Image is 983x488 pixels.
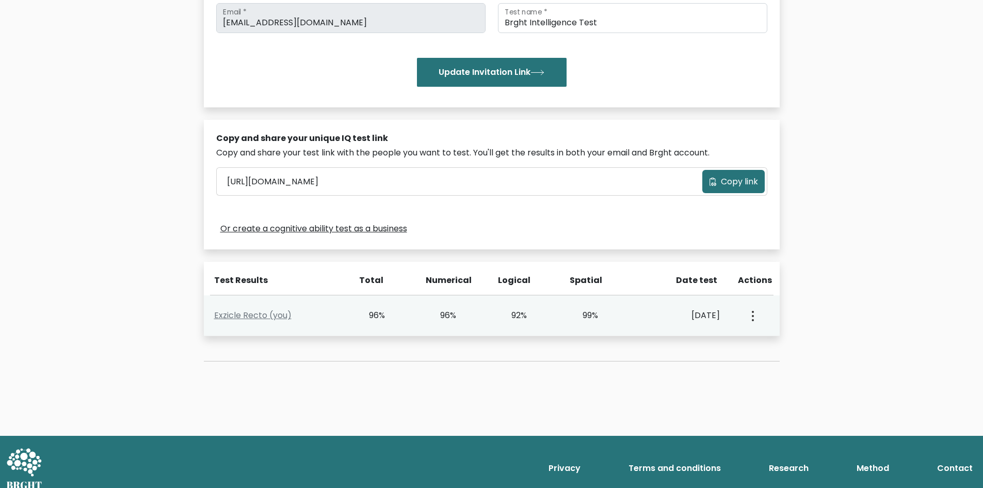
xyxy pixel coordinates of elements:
a: Contact [933,458,977,479]
div: 92% [498,309,527,322]
a: Or create a cognitive ability test as a business [220,223,407,235]
span: Copy link [721,176,758,188]
a: Exzicle Recto (you) [214,309,292,321]
div: 96% [356,309,385,322]
a: Terms and conditions [624,458,725,479]
div: Date test [642,274,726,287]
div: Test Results [214,274,342,287]
div: Copy and share your test link with the people you want to test. You'll get the results in both yo... [216,147,767,159]
a: Privacy [544,458,585,479]
button: Update Invitation Link [417,58,567,87]
div: 99% [569,309,598,322]
button: Copy link [702,170,765,193]
div: Numerical [426,274,456,287]
div: [DATE] [640,309,720,322]
div: Total [354,274,384,287]
input: Test name [498,3,767,33]
a: Method [852,458,893,479]
a: Research [765,458,813,479]
div: Spatial [570,274,600,287]
div: 96% [427,309,456,322]
div: Logical [498,274,528,287]
input: Email [216,3,486,33]
div: Copy and share your unique IQ test link [216,132,767,145]
div: Actions [738,274,773,287]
